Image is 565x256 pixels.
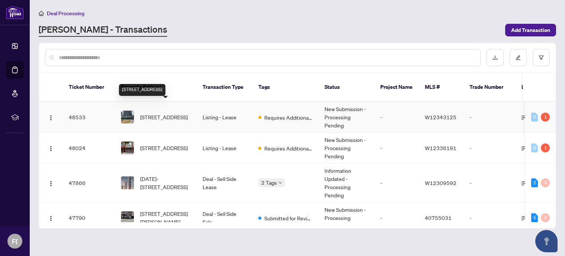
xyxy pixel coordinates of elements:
span: edit [516,55,521,60]
div: 2 [531,178,538,187]
th: Transaction Type [197,73,252,102]
td: - [464,163,516,202]
div: 1 [541,143,550,152]
span: download [493,55,498,60]
th: Trade Number [464,73,516,102]
img: thumbnail-img [121,111,134,123]
img: Logo [48,146,54,152]
img: thumbnail-img [121,142,134,154]
span: W12309592 [425,179,456,186]
td: 47866 [63,163,115,202]
th: Tags [252,73,319,102]
button: Add Transaction [505,24,556,36]
button: download [487,49,504,66]
span: F( [12,236,18,246]
a: [PERSON_NAME] - Transactions [39,23,167,37]
td: - [464,102,516,133]
td: 47790 [63,202,115,233]
td: New Submission - Processing Pending [319,133,374,163]
th: Project Name [374,73,419,102]
span: home [39,11,44,16]
td: Deal - Sell Side Lease [197,163,252,202]
span: filter [539,55,544,60]
button: Logo [45,111,57,123]
img: logo [6,6,24,19]
div: 0 [531,113,538,121]
img: Logo [48,216,54,221]
div: 0 [541,213,550,222]
td: - [464,133,516,163]
img: thumbnail-img [121,211,134,224]
span: Add Transaction [511,24,550,36]
div: 0 [541,178,550,187]
span: [STREET_ADDRESS] [140,144,188,152]
img: thumbnail-img [121,176,134,189]
td: 48533 [63,102,115,133]
span: down [278,181,282,185]
th: Property Address [115,73,197,102]
span: Submitted for Review [264,214,313,222]
td: Listing - Lease [197,133,252,163]
span: Requires Additional Docs [264,113,313,121]
img: Logo [48,181,54,187]
button: filter [533,49,550,66]
td: Listing - Lease [197,102,252,133]
span: [STREET_ADDRESS][PERSON_NAME][PERSON_NAME] [140,210,191,226]
th: Status [319,73,374,102]
div: 1 [541,113,550,121]
td: New Submission - Processing Pending [319,202,374,233]
td: - [374,133,419,163]
span: Deal Processing [47,10,84,17]
th: MLS # [419,73,464,102]
span: W12336191 [425,145,456,151]
img: Logo [48,115,54,121]
button: edit [510,49,527,66]
td: 48024 [63,133,115,163]
td: New Submission - Processing Pending [319,102,374,133]
span: 2 Tags [261,178,277,187]
span: W12343125 [425,114,456,120]
div: 5 [531,213,538,222]
td: - [464,202,516,233]
td: - [374,202,419,233]
button: Logo [45,177,57,189]
span: [DATE]-[STREET_ADDRESS] [140,175,191,191]
div: [STREET_ADDRESS] [119,84,165,96]
td: - [374,163,419,202]
td: - [374,102,419,133]
span: [STREET_ADDRESS] [140,113,188,121]
button: Logo [45,142,57,154]
span: 40755031 [425,214,452,221]
button: Open asap [535,230,558,252]
td: Deal - Sell Side Sale [197,202,252,233]
div: 0 [531,143,538,152]
button: Logo [45,212,57,224]
td: Information Updated - Processing Pending [319,163,374,202]
span: Requires Additional Docs [264,144,313,152]
th: Ticket Number [63,73,115,102]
